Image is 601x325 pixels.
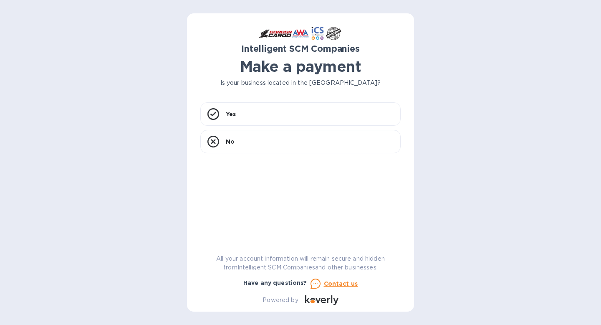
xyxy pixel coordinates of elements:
p: Is your business located in the [GEOGRAPHIC_DATA]? [200,79,401,87]
p: Yes [226,110,236,118]
p: Powered by [263,296,298,305]
u: Contact us [324,280,358,287]
b: Have any questions? [243,279,307,286]
p: All your account information will remain secure and hidden from Intelligent SCM Companies and oth... [200,254,401,272]
p: No [226,137,235,146]
b: Intelligent SCM Companies [241,43,360,54]
h1: Make a payment [200,58,401,75]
